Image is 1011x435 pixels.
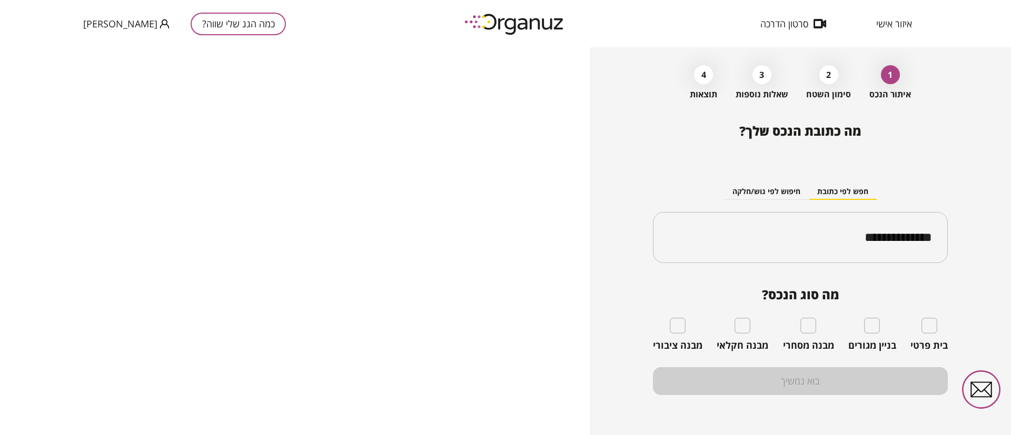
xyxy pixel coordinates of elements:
[860,18,928,29] button: איזור אישי
[881,65,900,84] div: 1
[191,13,286,35] button: כמה הגג שלי שווה?
[752,65,771,84] div: 3
[739,122,861,139] span: מה כתובת הנכס שלך?
[653,340,702,351] span: מבנה ציבורי
[760,18,808,29] span: סרטון הדרכה
[690,89,717,99] span: תוצאות
[806,89,851,99] span: סימון השטח
[457,9,573,38] img: logo
[876,18,912,29] span: איזור אישי
[717,340,768,351] span: מבנה חקלאי
[745,18,842,29] button: סרטון הדרכה
[694,65,713,84] div: 4
[848,340,896,351] span: בניין מגורים
[809,184,877,200] button: חפש לפי כתובת
[819,65,838,84] div: 2
[869,89,911,99] span: איתור הנכס
[783,340,834,351] span: מבנה מסחרי
[910,340,948,351] span: בית פרטי
[83,18,157,29] span: [PERSON_NAME]
[736,89,788,99] span: שאלות נוספות
[83,17,170,31] button: [PERSON_NAME]
[653,287,948,302] span: מה סוג הנכס?
[724,184,809,200] button: חיפוש לפי גוש/חלקה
